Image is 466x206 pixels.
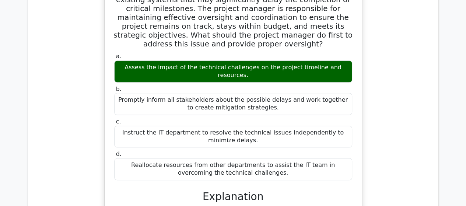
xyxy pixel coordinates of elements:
[116,85,122,92] span: b.
[116,150,122,157] span: d.
[116,118,121,125] span: c.
[114,158,352,180] div: Reallocate resources from other departments to assist the IT team in overcoming the technical cha...
[114,93,352,115] div: Promptly inform all stakeholders about the possible delays and work together to create mitigation...
[114,60,352,83] div: Assess the impact of the technical challenges on the project timeline and resources.
[116,53,122,60] span: a.
[114,126,352,148] div: Instruct the IT department to resolve the technical issues independently to minimize delays.
[119,191,348,203] h3: Explanation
